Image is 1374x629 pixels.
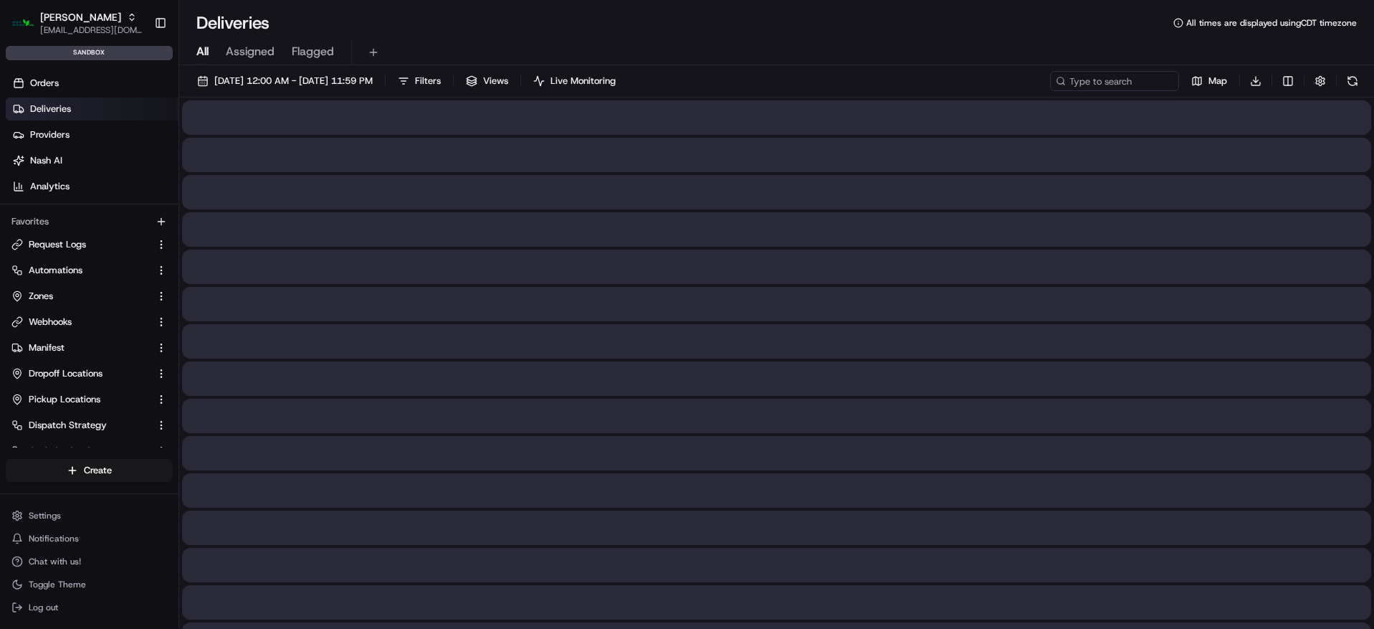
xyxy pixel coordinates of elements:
[29,533,79,544] span: Notifications
[30,180,70,193] span: Analytics
[6,46,173,60] div: sandbox
[459,71,515,91] button: Views
[6,552,173,572] button: Chat with us!
[29,445,119,458] span: Optimization Strategy
[29,579,86,590] span: Toggle Theme
[1208,75,1227,88] span: Map
[29,238,86,251] span: Request Logs
[6,574,173,595] button: Toggle Theme
[391,71,447,91] button: Filters
[29,290,53,303] span: Zones
[1186,17,1357,29] span: All times are displayed using CDT timezone
[6,388,173,411] button: Pickup Locations
[11,290,150,303] a: Zones
[6,210,173,233] div: Favorites
[6,175,178,198] a: Analytics
[84,464,112,477] span: Create
[11,367,150,380] a: Dropoff Locations
[6,6,148,40] button: Martin's[PERSON_NAME][EMAIL_ADDRESS][DOMAIN_NAME]
[6,285,173,308] button: Zones
[29,341,65,354] span: Manifest
[415,75,441,88] span: Filters
[292,43,334,60] span: Flagged
[11,316,150,328] a: Webhooks
[11,419,150,432] a: Dispatch Strategy
[29,419,107,432] span: Dispatch Strategy
[1050,71,1179,91] input: Type to search
[6,336,173,359] button: Manifest
[6,440,173,463] button: Optimization Strategy
[40,10,121,24] button: [PERSON_NAME]
[30,154,62,167] span: Nash AI
[29,264,82,277] span: Automations
[6,259,173,282] button: Automations
[11,393,150,406] a: Pickup Locations
[29,367,102,380] span: Dropoff Locations
[40,24,143,36] button: [EMAIL_ADDRESS][DOMAIN_NAME]
[29,556,81,567] span: Chat with us!
[226,43,275,60] span: Assigned
[29,393,100,406] span: Pickup Locations
[6,459,173,482] button: Create
[1342,71,1363,91] button: Refresh
[527,71,622,91] button: Live Monitoring
[550,75,616,88] span: Live Monitoring
[6,362,173,385] button: Dropoff Locations
[196,43,209,60] span: All
[6,149,178,172] a: Nash AI
[196,11,269,34] h1: Deliveries
[11,11,34,34] img: Martin's
[6,72,178,95] a: Orders
[191,71,379,91] button: [DATE] 12:00 AM - [DATE] 11:59 PM
[11,341,150,354] a: Manifest
[6,529,173,549] button: Notifications
[30,77,59,90] span: Orders
[6,506,173,526] button: Settings
[6,233,173,256] button: Request Logs
[6,311,173,334] button: Webhooks
[30,128,70,141] span: Providers
[11,238,150,251] a: Request Logs
[29,602,58,613] span: Log out
[29,510,61,521] span: Settings
[214,75,373,88] span: [DATE] 12:00 AM - [DATE] 11:59 PM
[11,264,150,277] a: Automations
[1185,71,1234,91] button: Map
[6,123,178,146] a: Providers
[483,75,508,88] span: Views
[30,103,71,115] span: Deliveries
[6,98,178,120] a: Deliveries
[6,597,173,618] button: Log out
[29,316,72,328] span: Webhooks
[6,414,173,437] button: Dispatch Strategy
[11,445,150,458] a: Optimization Strategy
